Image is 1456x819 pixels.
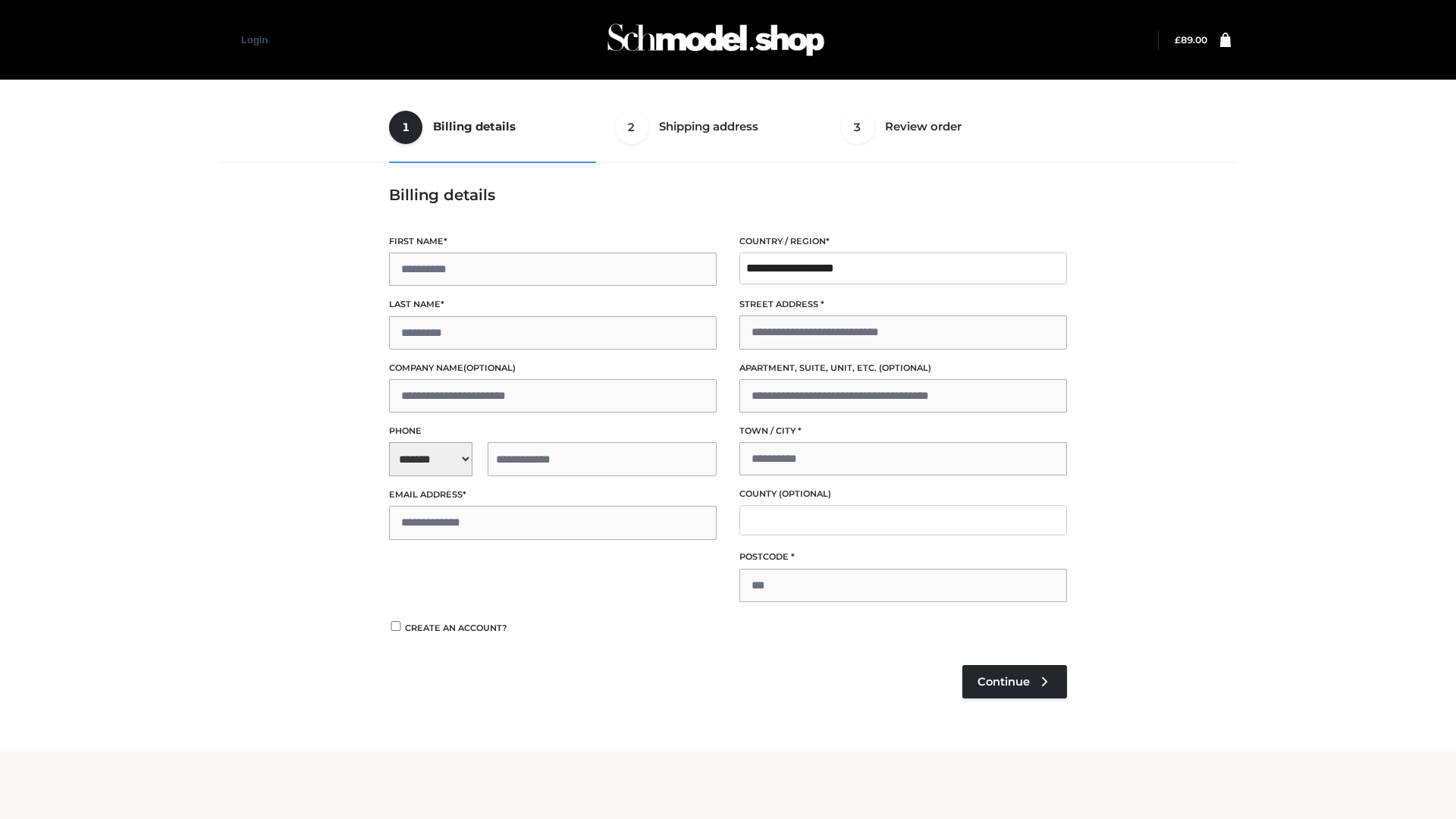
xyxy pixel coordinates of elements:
[1175,34,1181,45] span: £
[389,297,717,312] label: Last name
[389,488,717,502] label: Email address
[389,424,717,438] label: Phone
[389,621,403,631] input: Create an account?
[389,186,1067,204] h3: Billing details
[389,234,717,249] label: First name
[739,234,1067,249] label: Country / Region
[962,665,1067,698] a: Continue
[739,297,1067,312] label: Street address
[739,361,1067,375] label: Apartment, suite, unit, etc.
[463,362,516,373] span: (optional)
[405,623,507,633] span: Create an account?
[1175,34,1207,45] bdi: 89.00
[739,550,1067,564] label: Postcode
[739,487,1067,501] label: County
[1175,34,1207,45] a: £89.00
[879,362,931,373] span: (optional)
[977,675,1030,689] span: Continue
[602,10,830,70] img: Schmodel Admin 964
[389,361,717,375] label: Company name
[739,424,1067,438] label: Town / City
[241,34,268,45] a: Login
[779,488,831,499] span: (optional)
